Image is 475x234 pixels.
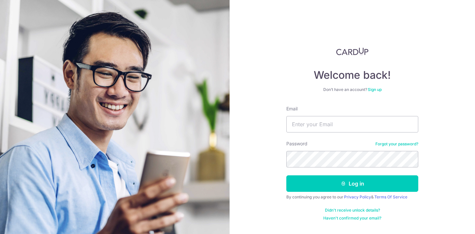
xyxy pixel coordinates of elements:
a: Privacy Policy [344,194,371,199]
a: Haven't confirmed your email? [323,216,381,221]
label: Password [286,140,307,147]
input: Enter your Email [286,116,418,132]
a: Terms Of Service [374,194,407,199]
div: Don’t have an account? [286,87,418,92]
img: CardUp Logo [336,47,368,55]
a: Forgot your password? [375,141,418,147]
h4: Welcome back! [286,69,418,82]
a: Didn't receive unlock details? [325,208,380,213]
button: Log in [286,175,418,192]
div: By continuing you agree to our & [286,194,418,200]
a: Sign up [368,87,382,92]
label: Email [286,105,298,112]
